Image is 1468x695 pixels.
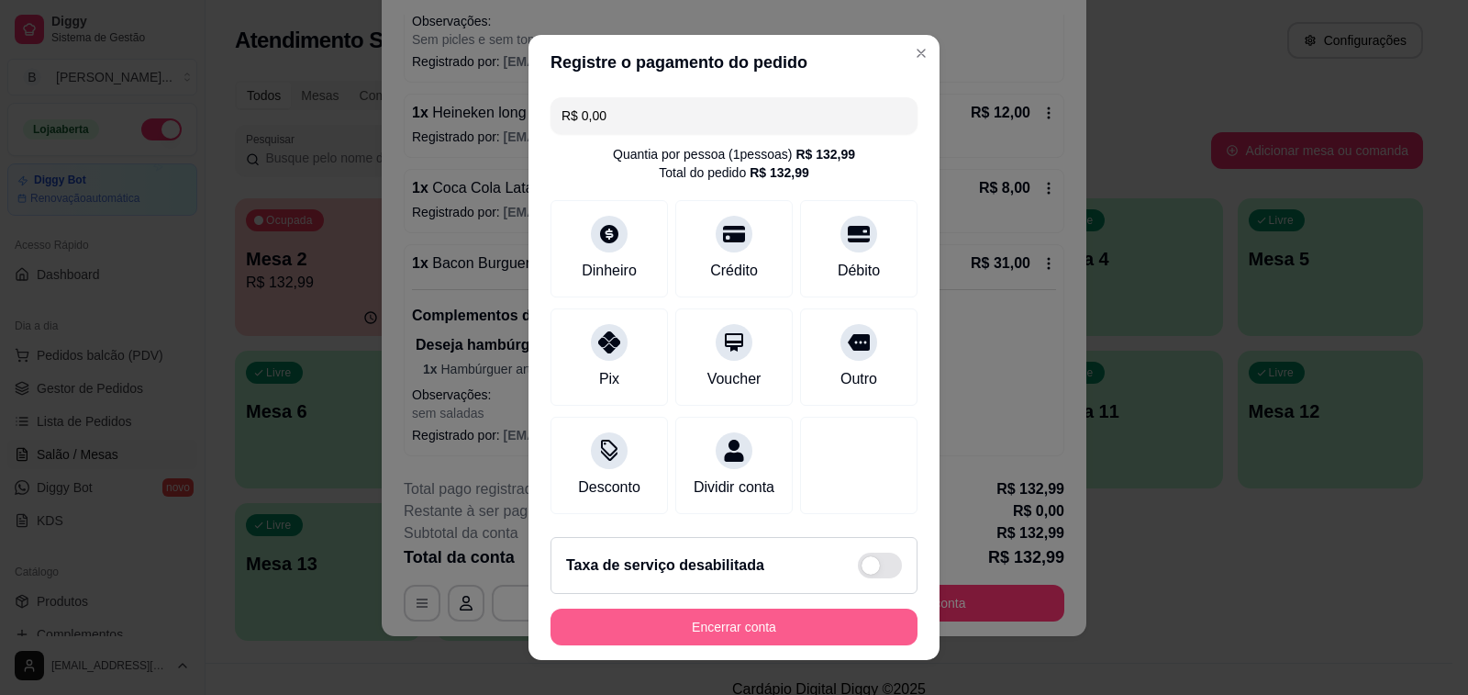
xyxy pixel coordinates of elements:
div: Pix [599,368,619,390]
div: Dividir conta [694,476,774,499]
div: Desconto [578,476,640,499]
div: R$ 132,99 [750,163,809,182]
div: Outro [840,368,877,390]
div: Crédito [710,260,758,282]
div: Total do pedido [659,163,809,182]
button: Encerrar conta [550,609,917,645]
div: R$ 132,99 [795,145,855,163]
div: Débito [838,260,880,282]
div: Dinheiro [582,260,637,282]
input: Ex.: hambúrguer de cordeiro [562,97,906,134]
h2: Taxa de serviço desabilitada [566,555,764,577]
div: Voucher [707,368,762,390]
header: Registre o pagamento do pedido [528,35,940,90]
button: Close [906,39,936,68]
div: Quantia por pessoa ( 1 pessoas) [613,145,855,163]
